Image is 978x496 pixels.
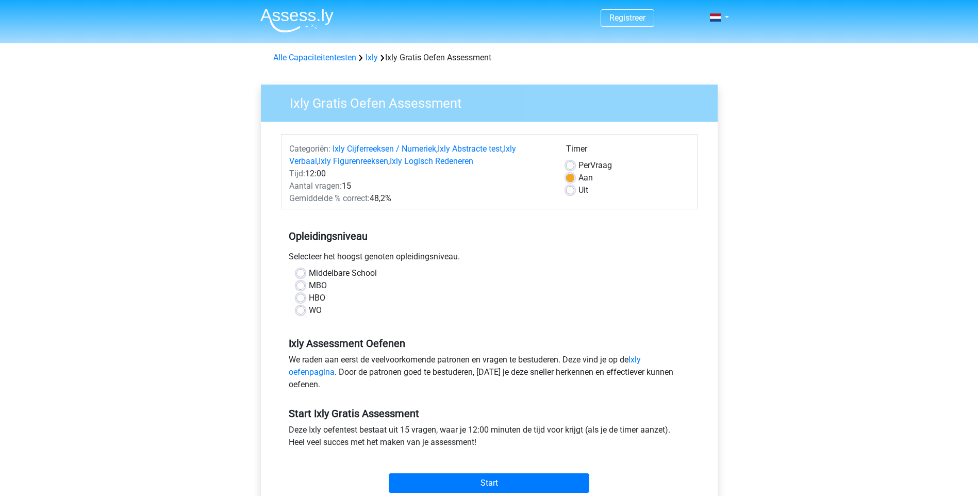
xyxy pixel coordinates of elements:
a: Alle Capaciteitentesten [273,53,356,62]
div: Ixly Gratis Oefen Assessment [269,52,709,64]
input: Start [389,473,589,493]
label: HBO [309,292,325,304]
a: Registreer [609,13,645,23]
span: Per [578,160,590,170]
h5: Start Ixly Gratis Assessment [289,407,690,420]
label: Aan [578,172,593,184]
div: Selecteer het hoogst genoten opleidingsniveau. [281,251,698,267]
a: Ixly [366,53,378,62]
div: , , , , [281,143,558,168]
div: Deze Ixly oefentest bestaat uit 15 vragen, waar je 12:00 minuten de tijd voor krijgt (als je de t... [281,424,698,453]
div: We raden aan eerst de veelvoorkomende patronen en vragen te bestuderen. Deze vind je op de . Door... [281,354,698,395]
span: Gemiddelde % correct: [289,193,370,203]
div: Timer [566,143,689,159]
div: 48,2% [281,192,558,205]
label: Middelbare School [309,267,377,279]
label: MBO [309,279,327,292]
span: Tijd: [289,169,305,178]
label: Vraag [578,159,612,172]
div: 15 [281,180,558,192]
label: Uit [578,184,588,196]
h5: Opleidingsniveau [289,226,690,246]
a: Ixly Cijferreeksen / Numeriek [333,144,436,154]
h3: Ixly Gratis Oefen Assessment [277,91,710,111]
span: Categoriën: [289,144,330,154]
span: Aantal vragen: [289,181,342,191]
h5: Ixly Assessment Oefenen [289,337,690,350]
div: 12:00 [281,168,558,180]
a: Ixly Abstracte test [438,144,502,154]
a: Ixly Logisch Redeneren [390,156,473,166]
label: WO [309,304,322,317]
a: Ixly Figurenreeksen [319,156,388,166]
img: Assessly [260,8,334,32]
